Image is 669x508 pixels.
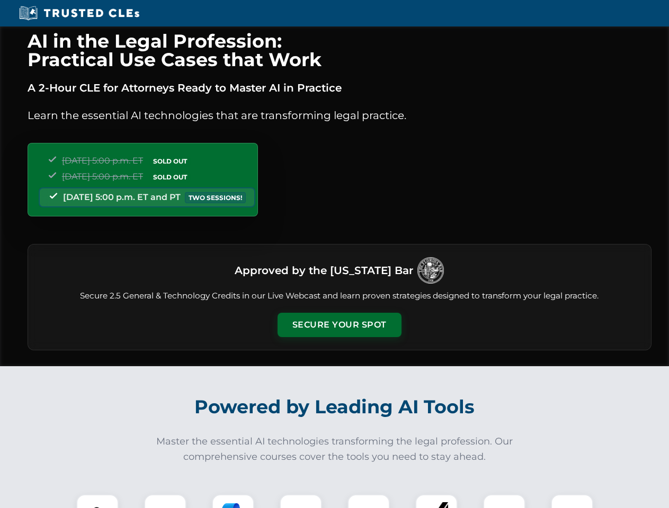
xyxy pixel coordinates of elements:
button: Secure Your Spot [278,313,402,337]
h1: AI in the Legal Profession: Practical Use Cases that Work [28,32,652,69]
p: Secure 2.5 General & Technology Credits in our Live Webcast and learn proven strategies designed ... [41,290,638,302]
p: A 2-Hour CLE for Attorneys Ready to Master AI in Practice [28,79,652,96]
span: [DATE] 5:00 p.m. ET [62,171,143,182]
img: Trusted CLEs [16,5,142,21]
img: Logo [417,257,444,284]
span: SOLD OUT [149,171,191,183]
h2: Powered by Leading AI Tools [41,388,628,425]
h3: Approved by the [US_STATE] Bar [235,261,413,280]
span: [DATE] 5:00 p.m. ET [62,156,143,166]
p: Master the essential AI technologies transforming the legal profession. Our comprehensive courses... [149,434,520,465]
p: Learn the essential AI technologies that are transforming legal practice. [28,107,652,124]
span: SOLD OUT [149,156,191,167]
